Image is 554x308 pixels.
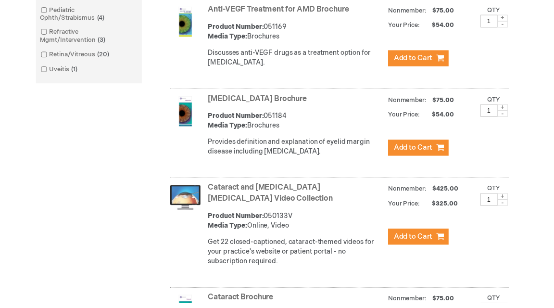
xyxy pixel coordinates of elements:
[428,113,463,120] span: $54.00
[212,186,339,206] a: Cataract and [MEDICAL_DATA] [MEDICAL_DATA] Video Collection
[395,5,434,17] strong: Nonmember:
[489,196,506,209] input: Qty
[496,6,509,14] label: Qty
[395,232,456,249] button: Add to Cart
[395,22,427,29] strong: Your Price:
[496,97,509,105] label: Qty
[39,66,83,75] a: Uveitis1
[212,140,390,159] div: Provides definition and explanation of eyelid margin disease including [MEDICAL_DATA].
[395,51,456,67] button: Add to Cart
[212,5,355,14] a: Anti-VEGF Treatment for AMD Brochure
[489,15,506,28] input: Qty
[395,96,434,108] strong: Nonmember:
[39,28,142,45] a: Refractive Mgmt/Intervention3
[439,7,463,14] span: $75.00
[97,37,110,44] span: 3
[212,242,390,270] p: Get 22 closed-captioned, cataract-themed videos for your practice's website or patient portal - n...
[439,300,463,308] span: $75.00
[212,298,278,307] a: Cataract Brochure
[395,203,427,211] strong: Your Price:
[496,299,509,307] label: Qty
[96,14,109,22] span: 4
[212,114,268,122] strong: Product Number:
[212,23,268,31] strong: Product Number:
[395,142,456,158] button: Add to Cart
[395,113,427,120] strong: Your Price:
[428,203,467,211] span: $325.00
[428,22,463,29] span: $54.00
[401,54,440,64] span: Add to Cart
[439,188,467,196] span: $425.00
[212,225,252,233] strong: Media Type:
[212,23,390,42] div: 051169 Brochures
[173,98,204,128] img: Blepharitis Brochure
[212,49,390,68] div: Discusses anti-VEGF drugs as a treatment option for [MEDICAL_DATA].
[401,236,440,245] span: Add to Cart
[173,7,204,38] img: Anti-VEGF Treatment for AMD Brochure
[173,188,204,213] img: Cataract and Refractive Surgery Patient Education Video Collection
[212,215,390,234] div: 050133V Online, Video
[39,51,115,60] a: Retina/Vitreous20
[212,113,390,132] div: 051184 Brochures
[212,96,312,105] a: [MEDICAL_DATA] Brochure
[212,216,268,224] strong: Product Number:
[212,33,252,41] strong: Media Type:
[401,145,440,154] span: Add to Cart
[496,188,509,195] label: Qty
[212,123,252,131] strong: Media Type:
[489,106,506,119] input: Qty
[39,6,142,23] a: Pediatric Ophth/Strabismus4
[439,98,463,105] span: $75.00
[97,51,113,59] span: 20
[395,186,434,198] strong: Nonmember:
[70,66,81,74] span: 1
